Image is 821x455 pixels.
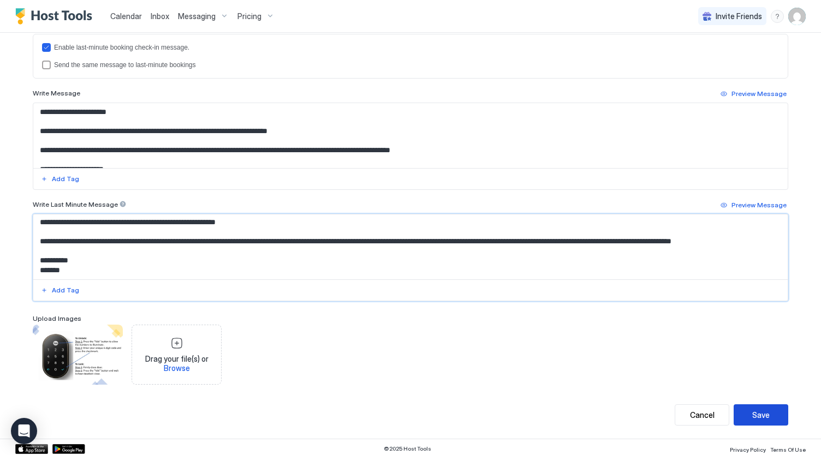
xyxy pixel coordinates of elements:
span: Inbox [151,11,169,21]
div: Save [752,409,770,421]
span: Write Message [33,89,80,97]
div: Add Tag [52,285,79,295]
div: Enable last-minute booking check-in message. [54,44,189,51]
div: Add Tag [52,174,79,184]
div: menu [771,10,784,23]
button: Add Tag [39,284,81,297]
div: Send the same message to last-minute bookings [54,61,195,69]
span: Write Last Minute Message [33,200,118,208]
span: Terms Of Use [770,446,806,453]
a: App Store [15,444,48,454]
button: Save [734,404,788,426]
div: lastMinuteMessageIsTheSame [42,61,779,69]
div: Preview Message [731,89,787,99]
span: Drag your file(s) or [136,354,217,373]
span: © 2025 Host Tools [384,445,431,452]
button: Preview Message [719,199,788,212]
div: View image [33,325,123,385]
div: lastMinuteMessageEnabled [42,43,779,52]
a: Google Play Store [52,444,85,454]
textarea: Input Field [33,214,788,279]
span: Upload Images [33,314,81,322]
textarea: Input Field [33,103,788,168]
div: User profile [788,8,806,25]
span: Calendar [110,11,142,21]
span: Messaging [178,11,216,21]
a: Privacy Policy [730,443,766,454]
a: Inbox [151,10,169,22]
button: Cancel [675,404,729,426]
span: Pricing [237,11,261,21]
span: Browse [164,363,190,373]
span: Invite Friends [716,11,762,21]
button: Preview Message [719,87,788,100]
span: Privacy Policy [730,446,766,453]
div: Open Intercom Messenger [11,418,37,444]
div: Preview Message [731,200,787,210]
a: Host Tools Logo [15,8,97,25]
div: Cancel [690,409,715,421]
a: Terms Of Use [770,443,806,454]
a: Calendar [110,10,142,22]
button: Add Tag [39,172,81,185]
